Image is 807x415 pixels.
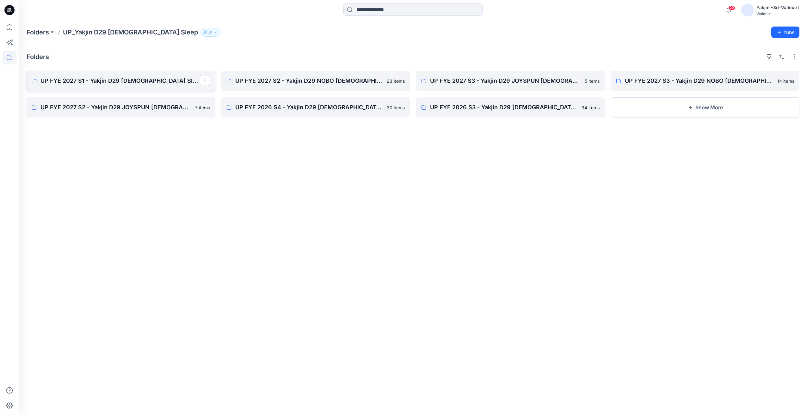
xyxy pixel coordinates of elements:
p: 5 items [585,78,600,84]
p: 34 items [582,104,600,111]
p: UP FYE 2027 S3 - Yakjin D29 NOBO [DEMOGRAPHIC_DATA] Sleepwear [625,76,773,85]
p: 30 items [387,104,405,111]
a: UP FYE 2027 S3 - Yakjin D29 JOYSPUN [DEMOGRAPHIC_DATA] Sleepwear5 items [416,71,605,91]
a: UP FYE 2027 S1 - Yakjin D29 [DEMOGRAPHIC_DATA] Sleepwear [27,71,215,91]
p: UP FYE 2027 S1 - Yakjin D29 [DEMOGRAPHIC_DATA] Sleepwear [40,76,200,85]
a: UP FYE 2027 S2 - Yakjin D29 NOBO [DEMOGRAPHIC_DATA] Sleepwear23 items [221,71,410,91]
p: UP_Yakjin D29 [DEMOGRAPHIC_DATA] Sleep [63,28,198,37]
p: UP FYE 2027 S3 - Yakjin D29 JOYSPUN [DEMOGRAPHIC_DATA] Sleepwear [430,76,581,85]
a: UP FYE 2026 S3 - Yakjin D29 [DEMOGRAPHIC_DATA] Sleepwear34 items [416,97,605,117]
a: UP FYE 2027 S2 - Yakjin D29 JOYSPUN [DEMOGRAPHIC_DATA] Sleepwear7 items [27,97,215,117]
p: 14 items [777,78,794,84]
p: UP FYE 2026 S4 - Yakjin D29 [DEMOGRAPHIC_DATA] Sleepwear [235,103,383,112]
button: Show More [611,97,799,117]
p: UP FYE 2027 S2 - Yakjin D29 JOYSPUN [DEMOGRAPHIC_DATA] Sleepwear [40,103,191,112]
p: 31 [208,29,213,36]
div: Yakjin -3d-Walmart [756,4,799,11]
img: avatar [741,4,754,16]
div: Walmart [756,11,799,16]
p: UP FYE 2027 S2 - Yakjin D29 NOBO [DEMOGRAPHIC_DATA] Sleepwear [235,76,383,85]
button: 31 [200,28,220,37]
span: 22 [728,5,735,10]
a: UP FYE 2027 S3 - Yakjin D29 NOBO [DEMOGRAPHIC_DATA] Sleepwear14 items [611,71,799,91]
p: UP FYE 2026 S3 - Yakjin D29 [DEMOGRAPHIC_DATA] Sleepwear [430,103,578,112]
p: 7 items [195,104,210,111]
a: UP FYE 2026 S4 - Yakjin D29 [DEMOGRAPHIC_DATA] Sleepwear30 items [221,97,410,117]
p: 23 items [387,78,405,84]
button: New [771,27,799,38]
h4: Folders [27,53,49,61]
a: Folders [27,28,49,37]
